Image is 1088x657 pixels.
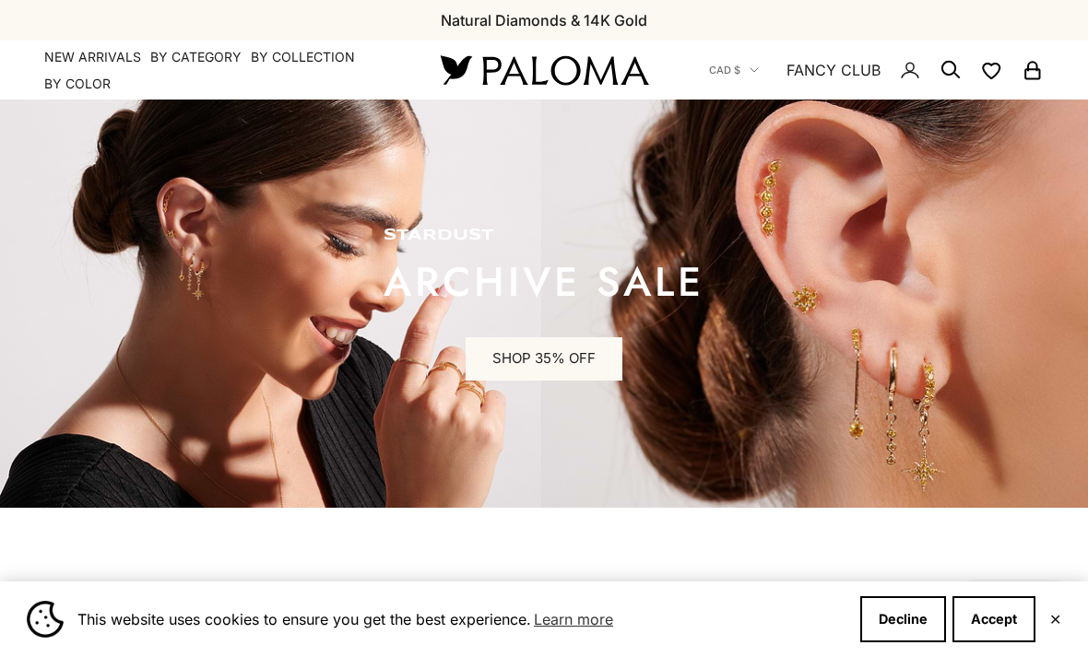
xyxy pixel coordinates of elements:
[27,601,64,638] img: Cookie banner
[251,48,355,66] summary: By Collection
[44,48,141,66] a: NEW ARRIVALS
[384,227,704,245] p: STARDUST
[952,596,1035,642] button: Accept
[786,58,881,82] a: FANCY CLUB
[466,337,622,381] a: SHOP 35% OFF
[441,8,647,32] p: Natural Diamonds & 14K Gold
[44,75,111,93] summary: By Color
[709,41,1044,100] nav: Secondary navigation
[709,62,759,78] button: CAD $
[44,48,396,93] nav: Primary navigation
[1049,614,1061,625] button: Close
[150,48,242,66] summary: By Category
[860,596,946,642] button: Decline
[77,605,846,633] span: This website uses cookies to ensure you get the best experience.
[531,605,616,633] a: Learn more
[709,62,740,78] span: CAD $
[384,264,704,300] p: ARCHIVE SALE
